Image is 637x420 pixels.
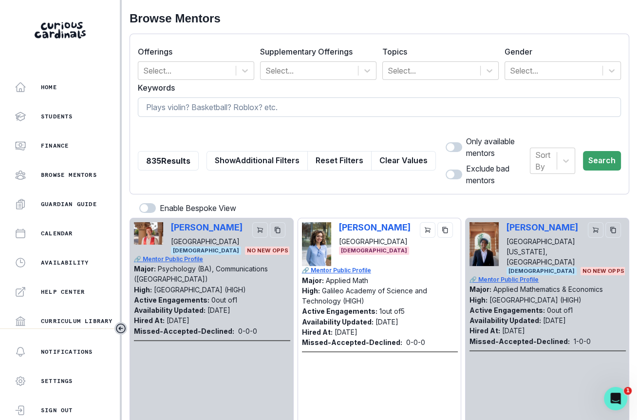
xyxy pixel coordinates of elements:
p: [DATE] [167,316,189,325]
p: Missed-Accepted-Declined: [469,336,570,346]
p: 1 out of 5 [379,307,405,315]
button: copy [605,222,621,238]
button: Reset Filters [307,151,372,171]
p: High: [302,286,320,295]
p: Hired At: [302,328,333,336]
p: 0 out of 1 [547,306,573,314]
button: Search [583,151,621,171]
p: Availability [41,259,89,267]
button: cart [420,222,435,238]
p: 1 - 0 - 0 [574,336,591,346]
button: Clear Values [371,151,436,171]
img: Curious Cardinals Logo [35,22,86,38]
label: Offerings [138,46,248,57]
p: 835 Results [146,155,190,167]
p: Major: [469,285,491,293]
p: 0 - 0 - 0 [238,326,257,336]
p: Notifications [41,348,93,356]
p: [DATE] [375,318,398,326]
p: High: [469,296,487,304]
span: No New Opps [245,247,290,255]
p: [DATE] [335,328,357,336]
p: Calendar [41,229,73,237]
span: 1 [624,387,632,395]
button: cart [252,222,268,238]
p: [GEOGRAPHIC_DATA] (HIGH) [489,296,581,304]
p: [PERSON_NAME] [506,222,584,232]
p: [GEOGRAPHIC_DATA][US_STATE], [GEOGRAPHIC_DATA] [506,236,584,267]
p: 0 - 0 - 0 [406,337,425,347]
p: [PERSON_NAME] [171,222,243,232]
p: [PERSON_NAME] [339,222,411,232]
label: Topics [382,46,493,57]
img: Picture of Anirudh Chatterjee [469,222,499,266]
p: Galileo Academy of Science and Technology (HIGH) [302,286,427,305]
p: [DATE] [207,306,230,314]
p: Availability Updated: [134,306,206,314]
p: Availability Updated: [469,316,541,325]
p: Students [41,113,73,120]
p: High: [134,286,152,294]
a: 🔗 Mentor Public Profile [134,255,290,264]
label: Gender [505,46,615,57]
button: Toggle sidebar [114,322,127,335]
p: [DATE] [543,316,566,325]
div: Sort By [535,149,552,172]
p: [GEOGRAPHIC_DATA] [171,236,243,247]
input: Plays violin? Basketball? Roblox? etc. [138,97,621,117]
p: Hired At: [134,316,165,325]
p: Hired At: [469,326,500,335]
p: Major: [302,276,324,285]
button: copy [437,222,453,238]
p: Availability Updated: [302,318,374,326]
label: Keywords [138,82,615,94]
p: Help Center [41,288,85,296]
h2: Browse Mentors [130,12,629,26]
p: Exclude bad mentors [466,163,530,186]
p: Psychology (BA), Communications ([GEOGRAPHIC_DATA]) [134,265,268,283]
p: Sign Out [41,406,73,414]
p: Enable Bespoke View [160,202,236,214]
span: [DEMOGRAPHIC_DATA] [506,267,577,275]
img: Picture of Tanner Christensen [134,222,163,245]
p: Major: [134,265,156,273]
label: Supplementary Offerings [260,46,371,57]
p: Guardian Guide [41,200,97,208]
p: Home [41,83,57,91]
button: cart [588,222,603,238]
p: [GEOGRAPHIC_DATA] (HIGH) [154,286,246,294]
button: copy [270,222,285,238]
span: [DEMOGRAPHIC_DATA] [339,247,409,255]
p: Applied Math [326,276,368,285]
a: 🔗 Mentor Public Profile [469,275,626,284]
p: Curriculum Library [41,317,113,325]
p: Only available mentors [466,135,530,159]
p: [DATE] [502,326,525,335]
p: Finance [41,142,69,150]
p: 0 out of 1 [211,296,237,304]
img: Picture of Victoria Duran-Valero [302,222,331,266]
p: Active Engagements: [469,306,545,314]
iframe: Intercom live chat [604,387,627,410]
span: No New Opps [581,267,626,275]
button: ShowAdditional Filters [206,151,308,171]
p: Applied Mathematics & Economics [493,285,603,293]
p: Browse Mentors [41,171,97,179]
p: Active Engagements: [134,296,209,304]
span: [DEMOGRAPHIC_DATA] [171,247,241,255]
p: Missed-Accepted-Declined: [302,337,402,347]
a: 🔗 Mentor Public Profile [302,266,458,275]
p: [GEOGRAPHIC_DATA] [339,236,411,247]
p: Missed-Accepted-Declined: [134,326,234,336]
p: Settings [41,377,73,385]
p: Active Engagements: [302,307,377,315]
